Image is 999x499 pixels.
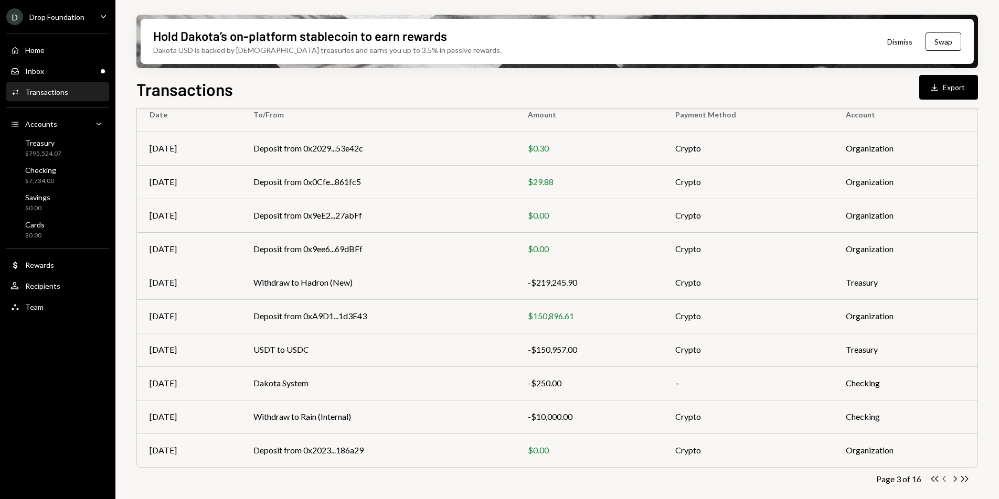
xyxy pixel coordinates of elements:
[25,231,45,240] div: $0.00
[6,297,109,316] a: Team
[833,132,977,165] td: Organization
[241,132,515,165] td: Deposit from 0x2029...53e42c
[136,79,233,100] h1: Transactions
[150,176,228,188] div: [DATE]
[241,199,515,232] td: Deposit from 0x9eE2...27abFf
[6,135,109,160] a: Treasury$795,524.07
[833,299,977,333] td: Organization
[528,243,650,255] div: $0.00
[25,261,54,269] div: Rewards
[150,142,228,155] div: [DATE]
[6,61,109,80] a: Inbox
[833,232,977,266] td: Organization
[6,190,109,215] a: Savings$0.00
[663,433,833,467] td: Crypto
[528,343,650,356] div: -$150,957.00
[833,98,977,132] th: Account
[515,98,663,132] th: Amount
[528,276,650,289] div: -$219,245.90
[833,199,977,232] td: Organization
[150,243,228,255] div: [DATE]
[25,46,45,55] div: Home
[6,8,23,25] div: D
[6,255,109,274] a: Rewards
[6,162,109,188] a: Checking$7,734.00
[25,220,45,229] div: Cards
[663,165,833,199] td: Crypto
[25,281,60,290] div: Recipients
[150,310,228,322] div: [DATE]
[528,410,650,423] div: -$10,000.00
[25,138,61,147] div: Treasury
[241,299,515,333] td: Deposit from 0xA9D1...1d3E43
[663,266,833,299] td: Crypto
[241,400,515,433] td: Withdraw to Rain (Internal)
[25,166,56,175] div: Checking
[241,433,515,467] td: Deposit from 0x2023...186a29
[153,45,502,56] div: Dakota USD is backed by [DEMOGRAPHIC_DATA] treasuries and earns you up to 3.5% in passive rewards.
[876,474,921,484] div: Page 3 of 16
[150,444,228,457] div: [DATE]
[150,343,228,356] div: [DATE]
[241,165,515,199] td: Deposit from 0x0Cfe...861fc5
[833,366,977,400] td: Checking
[150,377,228,389] div: [DATE]
[241,366,515,400] td: Dakota System
[663,333,833,366] td: Crypto
[833,433,977,467] td: Organization
[663,232,833,266] td: Crypto
[25,204,50,213] div: $0.00
[528,444,650,457] div: $0.00
[833,400,977,433] td: Checking
[25,88,68,96] div: Transactions
[528,209,650,222] div: $0.00
[528,377,650,389] div: -$250.00
[663,299,833,333] td: Crypto
[663,400,833,433] td: Crypto
[833,333,977,366] td: Treasury
[150,209,228,222] div: [DATE]
[528,176,650,188] div: $29.88
[528,310,650,322] div: $150,896.61
[150,276,228,289] div: [DATE]
[153,27,447,45] div: Hold Dakota’s on-platform stablecoin to earn rewards
[833,165,977,199] td: Organization
[25,149,61,158] div: $795,524.07
[25,67,44,75] div: Inbox
[137,98,241,132] th: Date
[6,217,109,242] a: Cards$0.00
[241,232,515,266] td: Deposit from 0x9ee6...69dBFf
[6,82,109,101] a: Transactions
[663,98,833,132] th: Payment Method
[241,98,515,132] th: To/From
[919,75,978,100] button: Export
[663,132,833,165] td: Crypto
[833,266,977,299] td: Treasury
[150,410,228,423] div: [DATE]
[25,120,57,128] div: Accounts
[6,276,109,295] a: Recipients
[6,114,109,133] a: Accounts
[241,333,515,366] td: USDT to USDC
[528,142,650,155] div: $0.30
[663,366,833,400] td: –
[29,13,84,21] div: Drop Foundation
[25,302,44,311] div: Team
[663,199,833,232] td: Crypto
[241,266,515,299] td: Withdraw to Hadron (New)
[926,32,961,51] button: Swap
[25,193,50,202] div: Savings
[6,40,109,59] a: Home
[874,29,926,54] button: Dismiss
[25,177,56,186] div: $7,734.00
